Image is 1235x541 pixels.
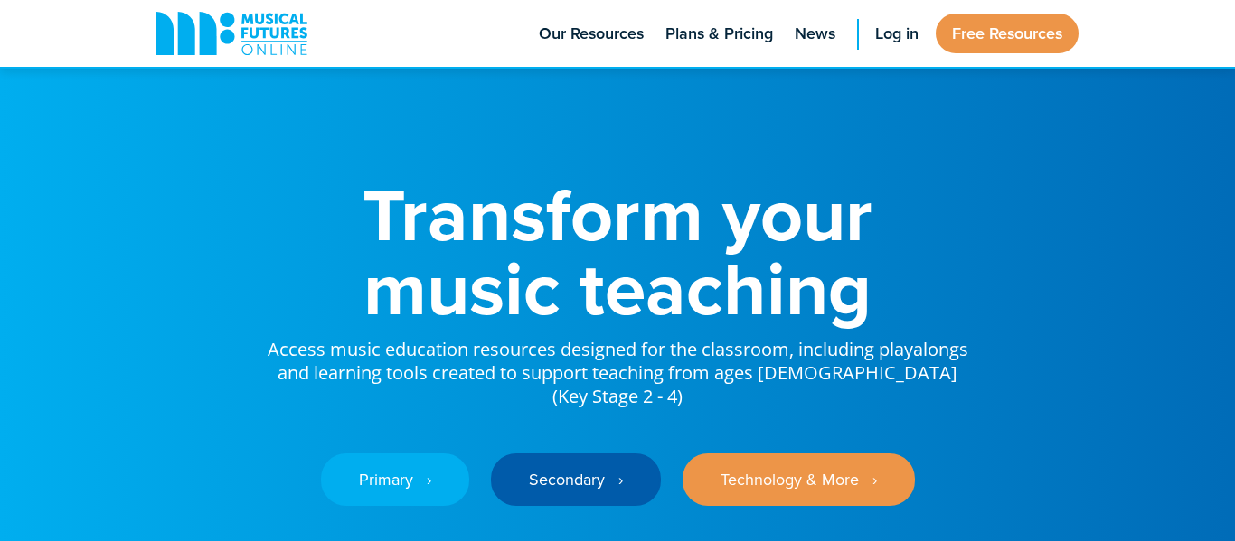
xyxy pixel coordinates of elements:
[683,453,915,506] a: Technology & More ‎‏‏‎ ‎ ›
[265,325,970,408] p: Access music education resources designed for the classroom, including playalongs and learning to...
[875,22,919,46] span: Log in
[491,453,661,506] a: Secondary ‎‏‏‎ ‎ ›
[265,177,970,325] h1: Transform your music teaching
[936,14,1079,53] a: Free Resources
[539,22,644,46] span: Our Resources
[665,22,773,46] span: Plans & Pricing
[321,453,469,506] a: Primary ‎‏‏‎ ‎ ›
[795,22,835,46] span: News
